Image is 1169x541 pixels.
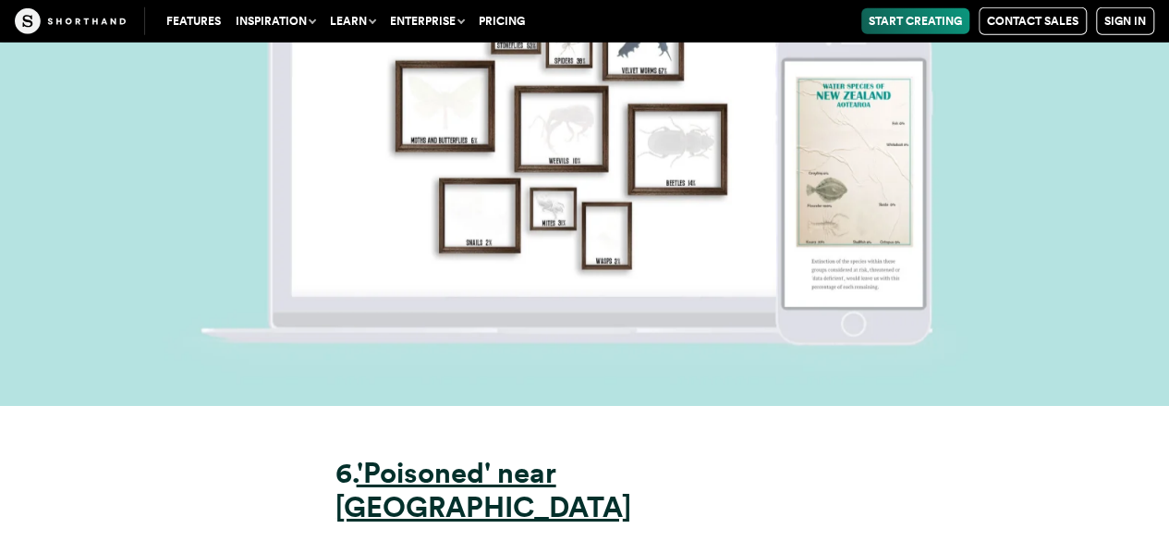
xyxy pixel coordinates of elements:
img: The Craft [15,8,126,34]
a: Start Creating [861,8,969,34]
a: Features [159,8,228,34]
button: Enterprise [383,8,471,34]
a: 'Poisoned' near [GEOGRAPHIC_DATA] [335,456,631,524]
a: Sign in [1096,7,1154,35]
button: Inspiration [228,8,323,34]
strong: 6. [335,456,357,490]
a: Pricing [471,8,532,34]
button: Learn [323,8,383,34]
a: Contact Sales [979,7,1087,35]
